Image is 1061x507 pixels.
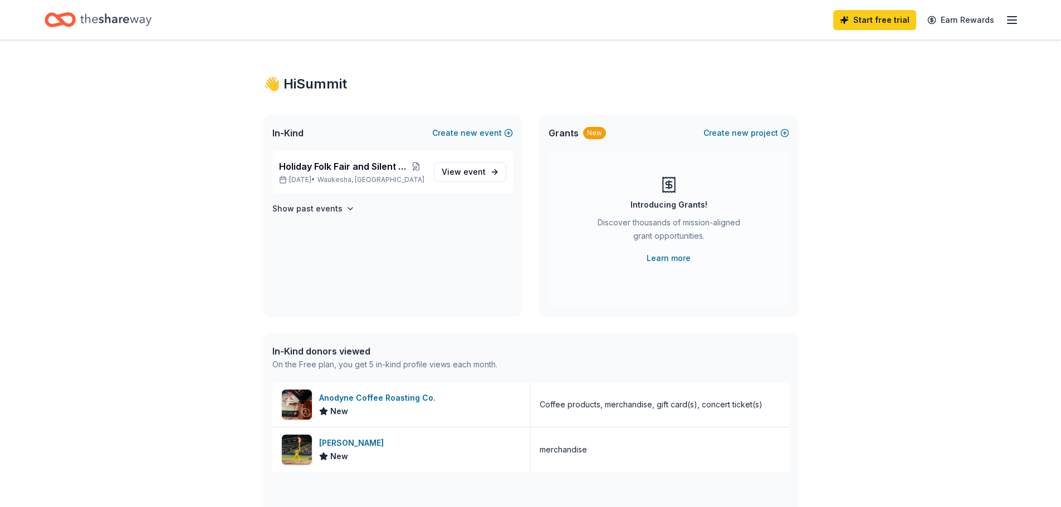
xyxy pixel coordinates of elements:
[442,165,486,179] span: View
[279,160,407,173] span: Holiday Folk Fair and Silent Auction
[461,126,477,140] span: new
[272,126,304,140] span: In-Kind
[540,443,587,456] div: merchandise
[463,167,486,176] span: event
[282,390,312,420] img: Image for Anodyne Coffee Roasting Co.
[540,398,762,411] div: Coffee products, merchandise, gift card(s), concert ticket(s)
[330,405,348,418] span: New
[432,126,513,140] button: Createnewevent
[583,127,606,139] div: New
[279,175,426,184] p: [DATE] •
[647,252,691,265] a: Learn more
[272,202,343,215] h4: Show past events
[272,202,355,215] button: Show past events
[263,75,798,93] div: 👋 Hi Summit
[833,10,916,30] a: Start free trial
[330,450,348,463] span: New
[319,436,388,450] div: [PERSON_NAME]
[593,216,745,247] div: Discover thousands of mission-aligned grant opportunities.
[630,198,707,211] div: Introducing Grants!
[282,435,312,465] img: Image for Savannah Bananas
[317,175,424,184] span: Waukesha, [GEOGRAPHIC_DATA]
[732,126,749,140] span: new
[45,7,151,33] a: Home
[703,126,789,140] button: Createnewproject
[319,391,440,405] div: Anodyne Coffee Roasting Co.
[272,344,497,358] div: In-Kind donors viewed
[272,358,497,371] div: On the Free plan, you get 5 in-kind profile views each month.
[921,10,1001,30] a: Earn Rewards
[549,126,579,140] span: Grants
[434,162,506,182] a: View event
